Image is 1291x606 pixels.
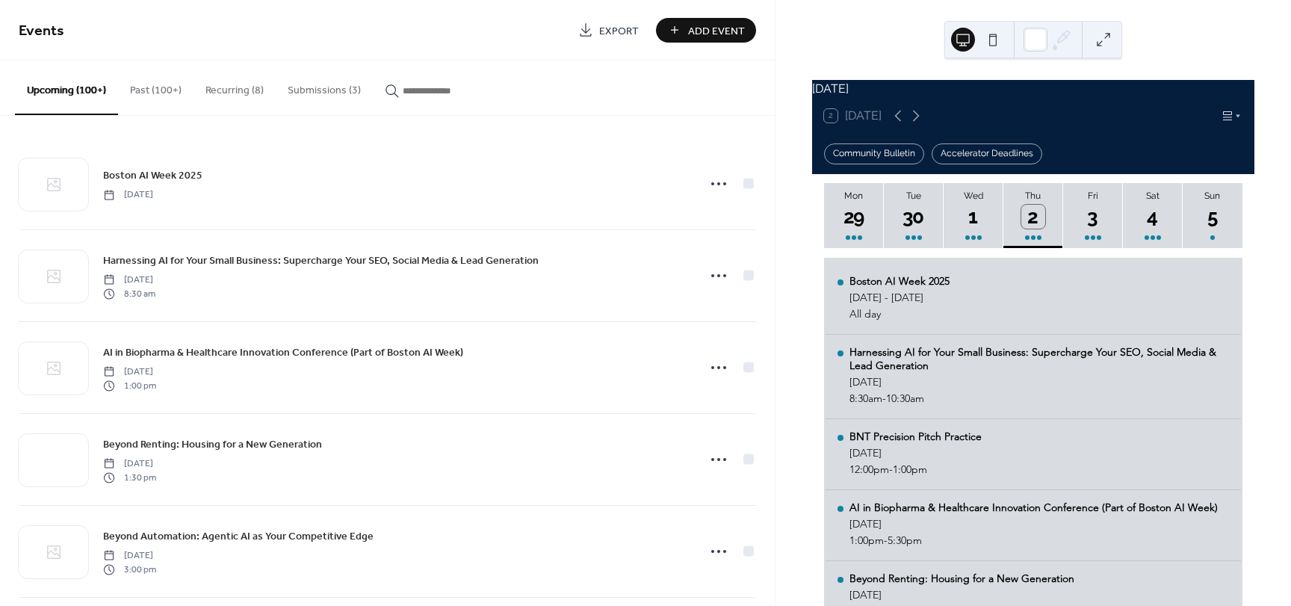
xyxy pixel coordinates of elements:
button: Past (100+) [118,61,194,114]
div: Community Bulletin [824,143,924,164]
div: All day [849,307,950,321]
button: Sun5 [1183,183,1242,249]
button: Add Event [656,18,756,43]
div: 4 [1141,205,1165,229]
span: 1:30 pm [103,471,156,484]
span: Export [599,23,639,39]
span: [DATE] [103,273,155,287]
div: BNT Precision Pitch Practice [849,430,982,443]
span: [DATE] [103,457,156,471]
span: 1:00 pm [103,379,156,392]
div: Mon [829,191,879,201]
div: [DATE] [849,517,1218,531]
div: Accelerator Deadlines [932,143,1042,164]
span: 8:30 am [103,287,155,300]
a: Beyond Renting: Housing for a New Generation [103,436,322,453]
div: [DATE] [849,588,1074,602]
span: 12:00pm [849,463,889,476]
a: Harnessing AI for Your Small Business: Supercharge Your SEO, Social Media & Lead Generation [103,252,539,269]
div: Thu [1008,191,1059,201]
button: Sat4 [1123,183,1183,249]
span: 1:00pm [849,534,884,547]
button: Recurring (8) [194,61,276,114]
div: 1 [962,205,986,229]
div: Fri [1068,191,1118,201]
button: Mon29 [824,183,884,249]
div: [DATE] - [DATE] [849,291,950,304]
a: Export [567,18,650,43]
a: Beyond Automation: Agentic AI as Your Competitive Edge [103,528,374,545]
button: Wed1 [944,183,1003,249]
span: 3:00 pm [103,563,156,576]
a: AI in Biopharma & Healthcare Innovation Conference (Part of Boston AI Week) [103,344,463,361]
div: Boston AI Week 2025 [849,274,950,288]
button: Tue30 [884,183,944,249]
div: Harnessing AI for Your Small Business: Supercharge Your SEO, Social Media & Lead Generation [849,345,1228,372]
span: [DATE] [103,549,156,563]
button: Upcoming (100+) [15,61,118,115]
button: Thu2 [1003,183,1063,249]
span: Boston AI Week 2025 [103,168,202,184]
div: 30 [902,205,926,229]
span: Add Event [688,23,745,39]
span: 8:30am [849,392,882,405]
a: Boston AI Week 2025 [103,167,202,184]
button: Fri3 [1063,183,1123,249]
div: [DATE] [812,80,1254,98]
div: Wed [948,191,999,201]
span: Events [19,16,64,46]
span: - [889,463,893,476]
span: [DATE] [103,188,153,202]
div: 29 [842,205,867,229]
span: AI in Biopharma & Healthcare Innovation Conference (Part of Boston AI Week) [103,345,463,361]
button: Submissions (3) [276,61,373,114]
span: 10:30am [886,392,924,405]
span: [DATE] [103,365,156,379]
span: - [884,534,888,547]
div: [DATE] [849,446,982,460]
div: [DATE] [849,375,1228,389]
span: Beyond Renting: Housing for a New Generation [103,437,322,453]
div: Beyond Renting: Housing for a New Generation [849,572,1074,585]
span: 1:00pm [893,463,927,476]
div: Sun [1187,191,1238,201]
span: - [882,392,886,405]
div: Tue [888,191,939,201]
div: Sat [1127,191,1178,201]
div: AI in Biopharma & Healthcare Innovation Conference (Part of Boston AI Week) [849,501,1218,514]
div: 2 [1021,205,1046,229]
span: 5:30pm [888,534,922,547]
div: 5 [1201,205,1225,229]
div: 3 [1081,205,1106,229]
span: Harnessing AI for Your Small Business: Supercharge Your SEO, Social Media & Lead Generation [103,253,539,269]
span: Beyond Automation: Agentic AI as Your Competitive Edge [103,529,374,545]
